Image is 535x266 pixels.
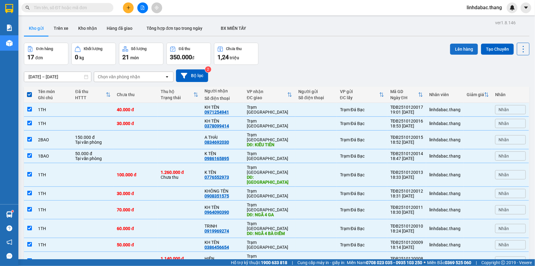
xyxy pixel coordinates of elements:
div: Ghi chú [38,95,69,100]
div: Số điện thoại [298,95,334,100]
div: 100.000 đ [117,172,155,177]
span: Nhãn [499,172,509,177]
span: Nhãn [499,242,509,247]
div: 1TH [38,191,69,196]
div: Người gửi [298,89,334,94]
div: Trạm Đá Bạc [5,5,36,20]
th: Toggle SortBy [158,87,201,103]
button: Chưa thu1,24 triệu [214,43,258,65]
div: 50.000 đ [75,151,111,156]
span: CC : [39,41,48,48]
div: Tại văn phòng [75,140,111,145]
strong: 1900 633 818 [261,260,287,265]
button: plus [123,2,134,13]
div: linhdabac.thang [429,226,460,231]
div: Trạm [GEOGRAPHIC_DATA] [247,151,292,161]
span: 21 [122,53,129,61]
div: Trạm Đá Bạc [340,207,384,212]
span: kg [79,55,84,60]
div: 1TH [38,242,69,247]
img: warehouse-icon [6,40,13,46]
div: linhdabac.thang [429,191,460,196]
div: TRINH [204,224,241,229]
span: 350.000 [170,53,192,61]
div: 18:24 [DATE] [390,229,423,233]
div: Trạm [GEOGRAPHIC_DATA] [247,254,292,264]
input: Tìm tên, số ĐT hoặc mã đơn [34,4,106,11]
span: Nhãn [499,107,509,112]
button: Số lượng21món [119,43,163,65]
span: món [130,55,139,60]
div: 0964090390 [204,210,229,215]
div: HTTT [75,95,106,100]
div: 0971254941 [40,27,102,36]
span: Nhãn [499,207,509,212]
span: đ [192,55,194,60]
span: Tổng hợp đơn tạo trong ngày [147,26,203,31]
span: Nhãn [499,121,509,126]
div: Trạm [GEOGRAPHIC_DATA] [247,119,292,128]
button: Lên hàng [450,44,478,55]
div: DĐ: CẦU MỸ THUẬN [247,175,292,185]
div: TĐB2510120015 [390,135,423,140]
div: Giảm giá [467,92,484,97]
span: | [292,259,293,266]
div: linhdabac.thang [429,172,460,177]
span: Hỗ trợ kỹ thuật: [231,259,287,266]
span: Miền Bắc [427,259,471,266]
div: Tên món [38,89,69,94]
div: 18:30 [DATE] [390,210,423,215]
img: icon-new-feature [510,5,515,10]
div: 0986165895 [204,156,229,161]
span: Nhãn [499,226,509,231]
div: TĐB2510120008 [390,256,423,261]
div: 1TH [38,172,69,177]
div: 0386456654 [204,245,229,250]
div: 18:14 [DATE] [390,245,423,250]
div: 70.000 đ [117,207,155,212]
div: KH TÊN [204,105,241,110]
button: aim [151,2,162,13]
div: linhdabac.thang [429,121,460,126]
div: Trạm Đá Bạc [340,226,384,231]
div: 1.140.000 đ [161,256,198,261]
div: Chưa thu [226,47,242,51]
span: Nhãn [499,154,509,158]
span: Nhãn [499,191,509,196]
div: 150.000 đ [75,135,111,140]
button: Kho nhận [73,21,102,36]
div: DĐ: NGÃ 4 GA [247,212,292,217]
div: 1BAO [38,154,69,158]
div: 30.000 đ [117,191,155,196]
div: VP gửi [340,89,379,94]
div: linhdabac.thang [429,107,460,112]
div: TĐB2510120012 [390,189,423,194]
div: 1.260.000 đ [161,170,198,175]
th: Toggle SortBy [244,87,295,103]
button: Tạo Chuyến [481,44,514,55]
div: Trạm Đá Bạc [340,172,384,177]
span: notification [6,239,12,245]
th: Toggle SortBy [72,87,114,103]
div: 2BAO [38,137,69,142]
div: Trạm Đá Bạc [340,259,384,264]
div: 100.000 đ [117,259,155,264]
button: Đã thu350.000đ [166,43,211,65]
span: plus [126,6,131,10]
div: Chưa thu [161,170,198,180]
div: 1TH [38,226,69,231]
div: Khối lượng [84,47,102,51]
button: caret-down [521,2,531,13]
th: Toggle SortBy [337,87,387,103]
div: 19:01 [DATE] [390,110,423,115]
div: KHÔNG TÊN [204,189,241,194]
span: 17 [27,53,34,61]
span: search [25,6,30,10]
div: KH TÊN [40,20,102,27]
div: 0919969274 [204,229,229,233]
span: ⚪️ [424,261,426,264]
th: Toggle SortBy [387,87,426,103]
div: Người nhận [204,88,241,93]
div: Trạm [GEOGRAPHIC_DATA] [247,105,292,115]
span: BX MIỀN TÂY [221,26,246,31]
